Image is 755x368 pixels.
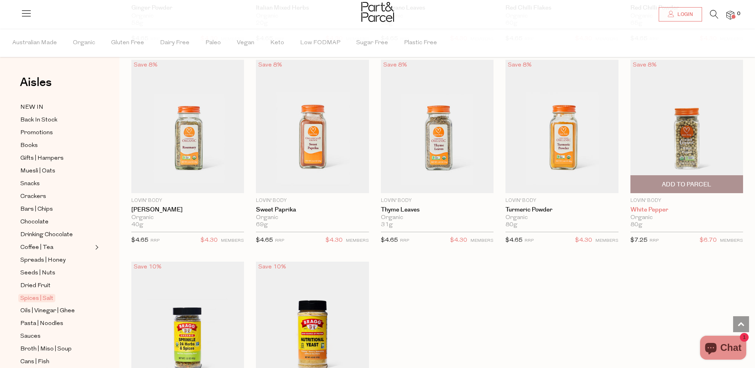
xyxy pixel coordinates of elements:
[20,345,72,354] span: Broth | Miso | Soup
[160,29,189,57] span: Dairy Free
[20,141,38,151] span: Books
[630,237,648,243] span: $7.25
[256,237,273,243] span: $4.65
[20,357,93,367] a: Cans | Fish
[256,197,369,204] p: Lovin' Body
[256,214,369,221] div: Organic
[20,230,73,240] span: Drinking Chocolate
[720,239,743,243] small: MEMBERS
[505,197,618,204] p: Lovin' Body
[20,243,53,253] span: Coffee | Tea
[630,60,743,193] img: White Pepper
[381,221,393,229] span: 31g
[256,60,369,193] img: Sweet Paprika
[20,205,53,214] span: Bars | Chips
[201,235,218,246] span: $4.30
[630,60,659,70] div: Save 8%
[400,239,409,243] small: RRP
[381,214,494,221] div: Organic
[20,268,55,278] span: Seeds | Nuts
[505,60,534,70] div: Save 8%
[326,235,343,246] span: $4.30
[20,166,93,176] a: Muesli | Oats
[20,141,93,151] a: Books
[20,154,64,163] span: Gifts | Hampers
[700,235,717,246] span: $6.70
[256,221,268,229] span: 69g
[20,102,93,112] a: NEW IN
[20,217,49,227] span: Chocolate
[20,153,93,163] a: Gifts | Hampers
[505,60,618,193] img: Turmeric Powder
[630,175,743,193] button: Add To Parcel
[20,179,40,189] span: Snacks
[650,239,659,243] small: RRP
[20,76,52,96] a: Aisles
[237,29,254,57] span: Vegan
[381,197,494,204] p: Lovin' Body
[20,332,41,341] span: Sauces
[630,197,743,204] p: Lovin' Body
[735,10,742,18] span: 0
[20,192,93,202] a: Crackers
[381,206,494,213] a: Thyme Leaves
[630,214,743,221] div: Organic
[131,237,148,243] span: $4.65
[630,206,743,213] a: White Pepper
[346,239,369,243] small: MEMBERS
[20,268,93,278] a: Seeds | Nuts
[505,206,618,213] a: Turmeric Powder
[20,357,49,367] span: Cans | Fish
[381,60,494,193] img: Thyme Leaves
[505,221,517,229] span: 80g
[205,29,221,57] span: Paleo
[111,29,144,57] span: Gluten Free
[131,60,160,70] div: Save 8%
[659,7,702,22] a: Login
[20,217,93,227] a: Chocolate
[20,344,93,354] a: Broth | Miso | Soup
[131,197,244,204] p: Lovin' Body
[595,239,618,243] small: MEMBERS
[356,29,388,57] span: Sugar Free
[505,214,618,221] div: Organic
[20,331,93,341] a: Sauces
[505,237,523,243] span: $4.65
[20,319,63,329] span: Pasta | Noodles
[93,243,99,252] button: Expand/Collapse Coffee | Tea
[20,192,46,202] span: Crackers
[73,29,95,57] span: Organic
[20,306,75,316] span: Oils | Vinegar | Ghee
[221,239,244,243] small: MEMBERS
[470,239,494,243] small: MEMBERS
[381,237,398,243] span: $4.65
[20,255,93,265] a: Spreads | Honey
[131,60,244,193] img: Rosemary
[131,221,143,229] span: 40g
[20,294,93,303] a: Spices | Salt
[150,239,160,243] small: RRP
[525,239,534,243] small: RRP
[300,29,340,57] span: Low FODMAP
[256,206,369,213] a: Sweet Paprika
[20,281,93,291] a: Dried Fruit
[12,29,57,57] span: Australian Made
[450,235,467,246] span: $4.30
[18,294,55,302] span: Spices | Salt
[256,60,285,70] div: Save 8%
[20,115,57,125] span: Back In Stock
[20,128,93,138] a: Promotions
[20,103,43,112] span: NEW IN
[630,221,642,229] span: 80g
[20,204,93,214] a: Bars | Chips
[256,262,289,272] div: Save 10%
[404,29,437,57] span: Plastic Free
[20,256,66,265] span: Spreads | Honey
[20,115,93,125] a: Back In Stock
[20,306,93,316] a: Oils | Vinegar | Ghee
[361,2,394,22] img: Part&Parcel
[20,230,93,240] a: Drinking Chocolate
[20,166,55,176] span: Muesli | Oats
[20,319,93,329] a: Pasta | Noodles
[575,235,592,246] span: $4.30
